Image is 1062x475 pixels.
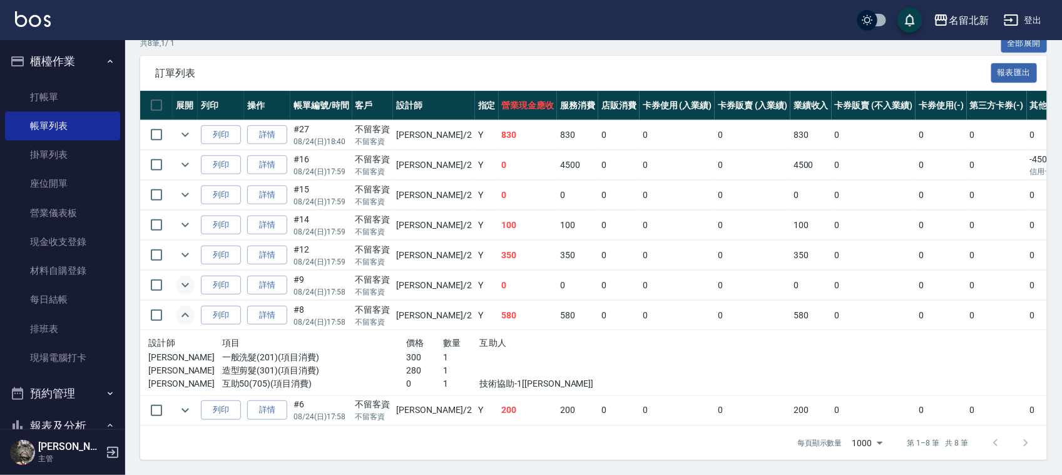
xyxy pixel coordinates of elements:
h5: [PERSON_NAME] [38,441,102,453]
button: 列印 [201,155,241,175]
td: 0 [967,301,1027,330]
td: 0 [715,150,790,180]
th: 操作 [244,91,290,120]
td: 830 [557,120,598,150]
td: 0 [598,301,640,330]
td: 0 [715,271,790,300]
button: 報表及分析 [5,410,120,442]
td: 100 [557,211,598,240]
td: 830 [499,120,558,150]
td: 200 [790,395,832,425]
a: 每日結帳 [5,285,120,314]
a: 詳情 [247,276,287,295]
a: 打帳單 [5,83,120,112]
td: 0 [916,271,967,300]
td: 0 [967,211,1027,240]
p: 共 8 筆, 1 / 1 [140,38,175,49]
td: #14 [290,211,352,240]
td: 200 [557,395,598,425]
div: 不留客資 [355,213,391,226]
td: Y [475,241,499,270]
p: 08/24 (日) 18:40 [294,136,349,147]
a: 詳情 [247,185,287,205]
td: 0 [715,120,790,150]
td: 0 [832,150,916,180]
th: 列印 [198,91,244,120]
td: 0 [916,150,967,180]
td: Y [475,180,499,210]
td: 0 [967,271,1027,300]
p: 技術協助-1[[PERSON_NAME]] [480,377,591,390]
td: #15 [290,180,352,210]
td: 0 [598,211,640,240]
p: 08/24 (日) 17:58 [294,316,349,328]
td: 0 [598,150,640,180]
button: 全部展開 [1001,34,1048,53]
p: 互助50(705)(項目消費) [222,377,406,390]
p: 08/24 (日) 17:59 [294,256,349,268]
td: 830 [790,120,832,150]
button: expand row [176,276,195,295]
td: #6 [290,395,352,425]
p: 不留客資 [355,136,391,147]
td: Y [475,211,499,240]
td: Y [475,395,499,425]
td: 0 [790,271,832,300]
span: 訂單列表 [155,67,991,80]
p: 不留客資 [355,411,391,422]
td: [PERSON_NAME] /2 [393,150,474,180]
td: 0 [640,211,715,240]
td: 0 [916,211,967,240]
td: 0 [916,120,967,150]
td: #9 [290,271,352,300]
td: Y [475,150,499,180]
button: 名留北新 [929,8,994,33]
p: 08/24 (日) 17:58 [294,286,349,298]
button: expand row [176,125,195,144]
th: 營業現金應收 [499,91,558,120]
td: 0 [640,150,715,180]
td: 4500 [790,150,832,180]
button: 列印 [201,400,241,420]
td: 350 [790,241,832,270]
button: 列印 [201,306,241,325]
button: 櫃檯作業 [5,45,120,78]
a: 排班表 [5,315,120,343]
td: [PERSON_NAME] /2 [393,180,474,210]
td: 0 [640,271,715,300]
button: 登出 [999,9,1047,32]
td: 0 [640,120,715,150]
td: 0 [967,120,1027,150]
td: 580 [499,301,558,330]
button: 列印 [201,185,241,205]
p: 1 [443,364,480,377]
button: 報表匯出 [991,63,1038,83]
th: 服務消費 [557,91,598,120]
td: 0 [640,241,715,270]
td: 0 [640,395,715,425]
td: 350 [499,241,558,270]
a: 現場電腦打卡 [5,343,120,372]
p: 不留客資 [355,196,391,207]
img: Logo [15,11,51,27]
p: 造型剪髮(301)(項目消費) [222,364,406,377]
td: 0 [832,211,916,240]
div: 不留客資 [355,303,391,316]
p: [PERSON_NAME] [148,377,222,390]
td: [PERSON_NAME] /2 [393,211,474,240]
th: 卡券販賣 (不入業績) [832,91,916,120]
td: 0 [832,241,916,270]
p: [PERSON_NAME] [148,364,222,377]
td: Y [475,271,499,300]
p: 不留客資 [355,166,391,177]
th: 業績收入 [790,91,832,120]
a: 詳情 [247,216,287,235]
a: 詳情 [247,246,287,265]
a: 報表匯出 [991,66,1038,78]
td: 0 [967,241,1027,270]
td: 0 [640,301,715,330]
a: 掛單列表 [5,140,120,169]
td: 0 [557,180,598,210]
td: 0 [715,301,790,330]
td: 100 [790,211,832,240]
